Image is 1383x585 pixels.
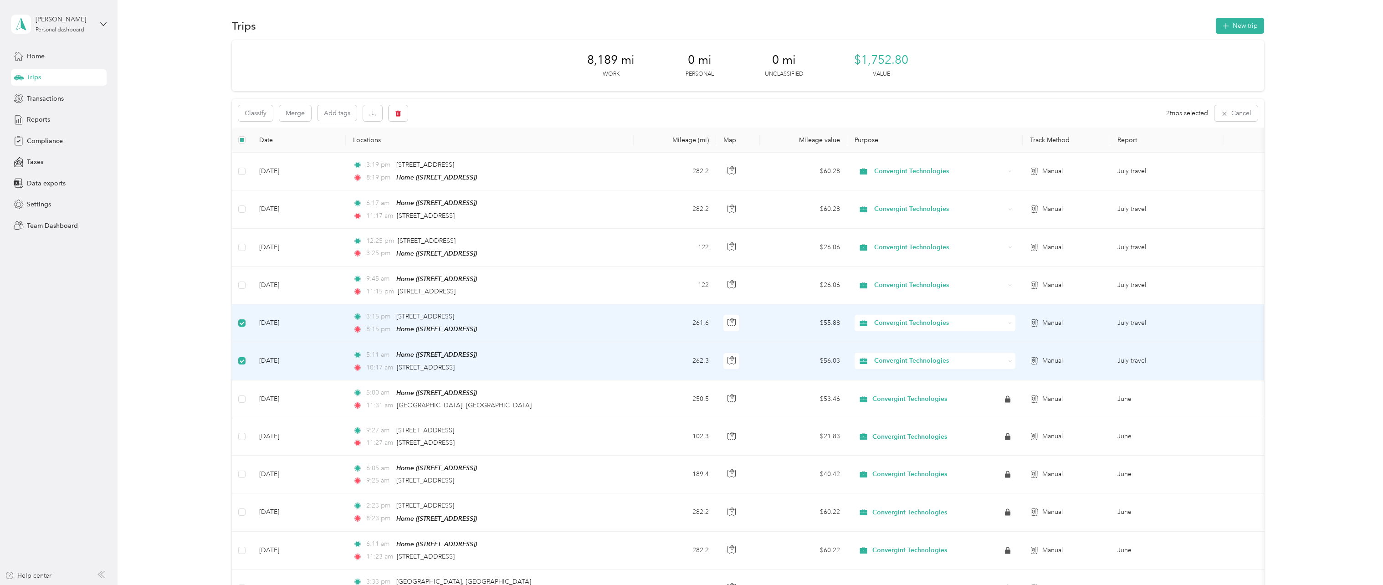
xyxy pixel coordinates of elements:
[252,153,346,190] td: [DATE]
[366,236,394,246] span: 12:25 pm
[872,433,947,441] span: Convergint Technologies
[772,53,796,67] span: 0 mi
[874,318,1005,328] span: Convergint Technologies
[252,456,346,493] td: [DATE]
[397,364,455,371] span: [STREET_ADDRESS]
[1110,304,1224,342] td: July travel
[396,464,477,472] span: Home ([STREET_ADDRESS])
[366,388,392,398] span: 5:00 am
[396,275,477,282] span: Home ([STREET_ADDRESS])
[1110,493,1224,531] td: June
[366,426,392,436] span: 9:27 am
[872,508,947,517] span: Convergint Technologies
[1042,356,1063,366] span: Manual
[366,350,392,360] span: 5:11 am
[1216,18,1264,34] button: New trip
[366,287,394,297] span: 11:15 pm
[760,190,847,228] td: $60.28
[760,342,847,380] td: $56.03
[397,401,532,409] span: [GEOGRAPHIC_DATA], [GEOGRAPHIC_DATA]
[1042,394,1063,404] span: Manual
[873,70,890,78] p: Value
[27,51,45,61] span: Home
[1042,545,1063,555] span: Manual
[634,153,716,190] td: 282.2
[1110,418,1224,456] td: June
[1042,507,1063,517] span: Manual
[688,53,712,67] span: 0 mi
[396,250,477,257] span: Home ([STREET_ADDRESS])
[366,438,393,448] span: 11:27 am
[1110,229,1224,267] td: July travel
[252,229,346,267] td: [DATE]
[396,174,477,181] span: Home ([STREET_ADDRESS])
[872,470,947,478] span: Convergint Technologies
[1332,534,1383,585] iframe: Everlance-gr Chat Button Frame
[1042,242,1063,252] span: Manual
[252,418,346,456] td: [DATE]
[1042,280,1063,290] span: Manual
[634,418,716,456] td: 102.3
[27,200,51,209] span: Settings
[760,304,847,342] td: $55.88
[238,105,273,121] button: Classify
[874,280,1005,290] span: Convergint Technologies
[1042,469,1063,479] span: Manual
[872,546,947,554] span: Convergint Technologies
[634,267,716,304] td: 122
[760,267,847,304] td: $26.06
[396,477,454,484] span: [STREET_ADDRESS]
[252,267,346,304] td: [DATE]
[634,532,716,570] td: 282.2
[252,304,346,342] td: [DATE]
[634,128,716,153] th: Mileage (mi)
[396,426,454,434] span: [STREET_ADDRESS]
[27,115,50,124] span: Reports
[760,128,847,153] th: Mileage value
[396,515,477,522] span: Home ([STREET_ADDRESS])
[1110,190,1224,228] td: July travel
[5,571,51,580] button: Help center
[1023,128,1110,153] th: Track Method
[366,501,392,511] span: 2:23 pm
[366,324,392,334] span: 8:15 pm
[760,380,847,418] td: $53.46
[252,380,346,418] td: [DATE]
[366,248,392,258] span: 3:25 pm
[686,70,714,78] p: Personal
[874,166,1005,176] span: Convergint Technologies
[36,27,84,33] div: Personal dashboard
[396,313,454,320] span: [STREET_ADDRESS]
[1110,380,1224,418] td: June
[397,439,455,446] span: [STREET_ADDRESS]
[634,190,716,228] td: 282.2
[1042,318,1063,328] span: Manual
[396,161,454,169] span: [STREET_ADDRESS]
[760,418,847,456] td: $21.83
[760,493,847,531] td: $60.22
[760,532,847,570] td: $60.22
[634,493,716,531] td: 282.2
[716,128,760,153] th: Map
[398,287,456,295] span: [STREET_ADDRESS]
[634,304,716,342] td: 261.6
[634,342,716,380] td: 262.3
[27,179,66,188] span: Data exports
[232,21,256,31] h1: Trips
[634,380,716,418] td: 250.5
[366,463,392,473] span: 6:05 am
[279,105,311,121] button: Merge
[1110,456,1224,493] td: June
[366,363,393,373] span: 10:17 am
[765,70,803,78] p: Unclassified
[27,94,64,103] span: Transactions
[27,221,78,231] span: Team Dashboard
[396,199,477,206] span: Home ([STREET_ADDRESS])
[634,456,716,493] td: 189.4
[760,229,847,267] td: $26.06
[396,502,454,509] span: [STREET_ADDRESS]
[27,157,43,167] span: Taxes
[1042,431,1063,441] span: Manual
[398,237,456,245] span: [STREET_ADDRESS]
